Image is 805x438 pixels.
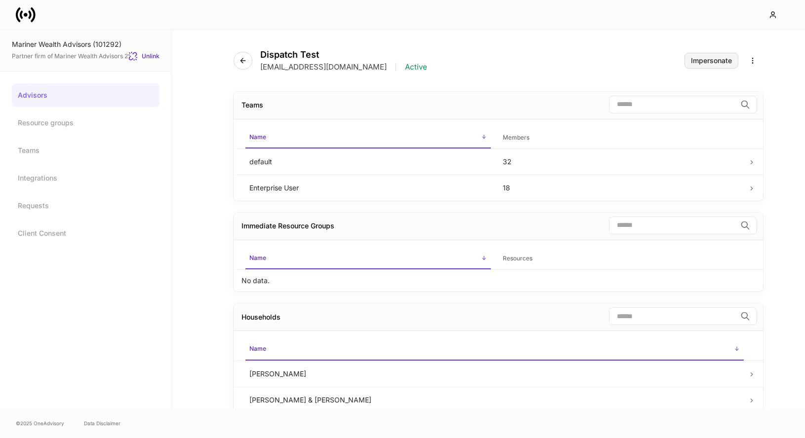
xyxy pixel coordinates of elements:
span: © 2025 OneAdvisory [16,419,64,427]
h4: Dispatch Test [260,49,427,60]
span: Name [245,339,744,360]
span: Name [245,127,491,148]
td: [PERSON_NAME] [241,361,748,387]
p: No data. [241,276,270,286]
button: Unlink [128,51,160,61]
h6: Members [503,133,529,142]
a: Integrations [12,166,160,190]
td: [PERSON_NAME] & [PERSON_NAME] [241,387,748,413]
a: Advisors [12,83,160,107]
div: Teams [241,100,263,110]
td: 32 [495,148,748,175]
div: Impersonate [691,57,732,64]
span: Resources [499,249,744,269]
div: Immediate Resource Groups [241,221,334,231]
div: Households [241,312,281,322]
a: Client Consent [12,221,160,245]
button: Impersonate [684,53,738,69]
div: Mariner Wealth Advisors (101292) [12,39,160,49]
h6: Name [249,253,266,262]
p: [EMAIL_ADDRESS][DOMAIN_NAME] [260,62,387,72]
a: Resource groups [12,111,160,135]
a: Data Disclaimer [84,419,121,427]
span: Members [499,128,744,148]
h6: Name [249,132,266,142]
td: 18 [495,175,748,201]
h6: Resources [503,254,532,263]
h6: Name [249,344,266,353]
a: Requests [12,194,160,218]
span: Partner firm of [12,52,128,60]
span: Name [245,248,491,269]
td: Enterprise User [241,175,495,201]
a: Mariner Wealth Advisors 2 [54,52,128,60]
a: Teams [12,139,160,162]
p: | [395,62,397,72]
p: Active [405,62,427,72]
td: default [241,148,495,175]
